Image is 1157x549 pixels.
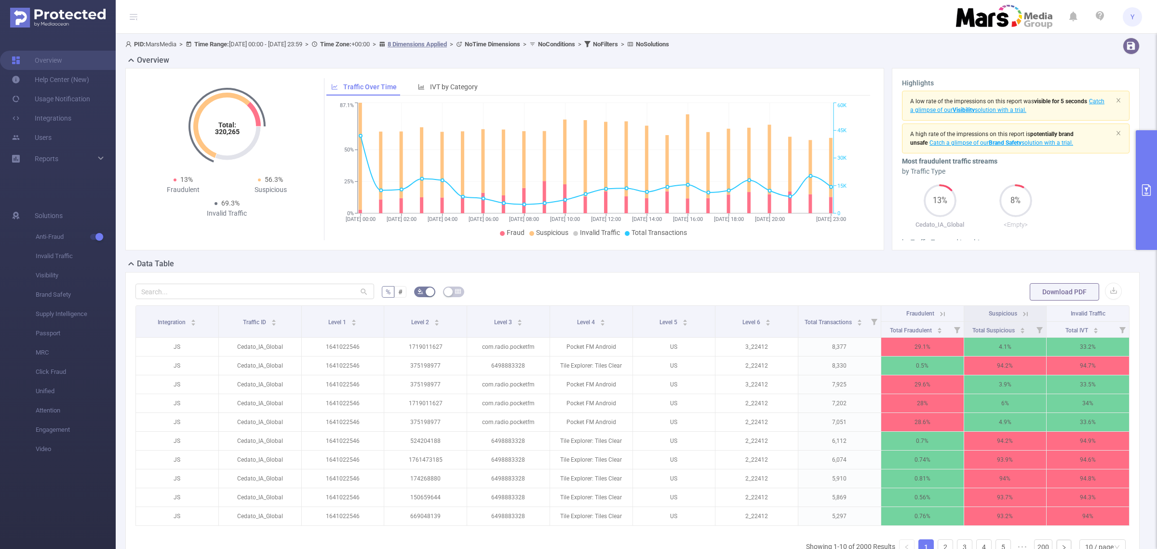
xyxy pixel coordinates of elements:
[715,469,798,488] p: 2_22412
[1093,326,1098,329] i: icon: caret-up
[1047,488,1129,507] p: 94.3%
[35,155,58,163] span: Reports
[1020,326,1025,332] div: Sort
[633,357,715,375] p: US
[910,98,1022,105] span: A low rate of the impressions on this report
[35,149,58,168] a: Reports
[580,229,620,236] span: Invalid Traffic
[384,413,467,431] p: 375198977
[36,362,116,382] span: Click Fraud
[219,432,301,450] p: Cedato_IA_Global
[12,89,90,109] a: Usage Notification
[384,488,467,507] p: 150659644
[215,128,239,136] tspan: 320,265
[1030,283,1099,301] button: Download PDF
[881,432,964,450] p: 0.7%
[989,139,1022,146] b: Brand Safety
[1047,394,1129,412] p: 34%
[398,288,403,296] span: #
[550,357,632,375] p: Tile Explorer: Tiles Clear
[902,157,997,165] b: Most fraudulent traffic streams
[302,413,384,431] p: 1641022546
[798,357,881,375] p: 8,330
[467,488,550,507] p: 6498883328
[766,318,771,321] i: icon: caret-up
[715,432,798,450] p: 2_22412
[715,357,798,375] p: 2_22412
[469,216,498,222] tspan: [DATE] 06:00
[798,488,881,507] p: 5,869
[465,41,520,48] b: No Time Dimensions
[302,507,384,525] p: 1641022546
[964,432,1047,450] p: 94.2%
[964,338,1047,356] p: 4.1%
[714,216,744,222] tspan: [DATE] 18:00
[351,322,357,325] i: icon: caret-down
[227,185,315,195] div: Suspicious
[798,338,881,356] p: 8,377
[219,507,301,525] p: Cedato_IA_Global
[125,41,134,47] i: icon: user
[857,322,862,325] i: icon: caret-down
[633,338,715,356] p: US
[937,326,942,332] div: Sort
[434,318,440,324] div: Sort
[467,413,550,431] p: com.radio.pocketfm
[517,318,523,324] div: Sort
[1047,507,1129,525] p: 94%
[36,266,116,285] span: Visibility
[136,375,218,394] p: JS
[633,375,715,394] p: US
[964,413,1047,431] p: 4.9%
[906,310,934,317] span: Fraudulent
[428,216,457,222] tspan: [DATE] 04:00
[347,210,354,217] tspan: 0%
[902,220,978,230] p: Cedato_IA_Global
[467,507,550,525] p: 6498883328
[618,41,627,48] span: >
[36,420,116,439] span: Engagement
[136,507,218,525] p: JS
[550,216,580,222] tspan: [DATE] 10:00
[633,394,715,412] p: US
[1093,326,1099,332] div: Sort
[798,451,881,469] p: 6,074
[682,318,688,324] div: Sort
[600,318,605,324] div: Sort
[989,310,1017,317] span: Suspicious
[924,197,956,205] span: 13%
[633,507,715,525] p: US
[271,322,277,325] i: icon: caret-down
[755,216,785,222] tspan: [DATE] 20:00
[136,338,218,356] p: JS
[388,41,447,48] u: 8 Dimensions Applied
[36,304,116,324] span: Supply Intelligence
[136,432,218,450] p: JS
[867,306,881,337] i: Filter menu
[1020,329,1025,332] i: icon: caret-down
[176,41,186,48] span: >
[434,318,440,321] i: icon: caret-up
[881,357,964,375] p: 0.5%
[766,322,771,325] i: icon: caret-down
[550,488,632,507] p: Tile Explorer: Tiles Clear
[467,469,550,488] p: 6498883328
[36,382,116,401] span: Unified
[910,131,1024,137] span: A high rate of the impressions on this report
[387,216,417,222] tspan: [DATE] 02:00
[1047,432,1129,450] p: 94.9%
[1047,338,1129,356] p: 33.2%
[384,394,467,412] p: 1719011627
[1033,322,1046,337] i: Filter menu
[494,319,513,326] span: Level 3
[384,338,467,356] p: 1719011627
[302,451,384,469] p: 1641022546
[798,469,881,488] p: 5,910
[302,469,384,488] p: 1641022546
[550,394,632,412] p: Pocket FM Android
[577,319,596,326] span: Level 4
[798,507,881,525] p: 5,297
[125,41,669,48] span: MarsMedia [DATE] 00:00 - [DATE] 23:59 +00:00
[633,488,715,507] p: US
[1116,322,1129,337] i: Filter menu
